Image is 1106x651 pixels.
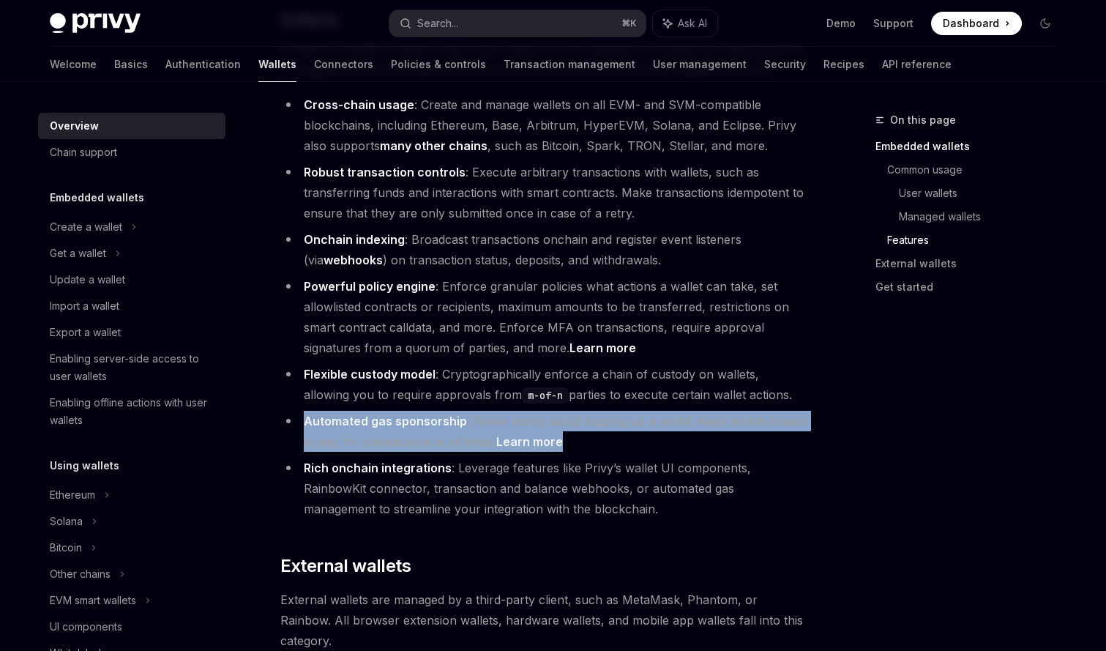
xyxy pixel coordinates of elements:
[678,16,707,31] span: Ask AI
[50,218,122,236] div: Create a wallet
[823,47,864,82] a: Recipes
[50,189,144,207] h5: Embedded wallets
[943,16,999,31] span: Dashboard
[50,618,122,636] div: UI components
[304,232,405,247] strong: Onchain indexing
[621,18,637,29] span: ⌘ K
[882,47,952,82] a: API reference
[50,513,83,530] div: Solana
[165,47,241,82] a: Authentication
[324,253,383,268] a: webhooks
[304,414,467,428] strong: Automated gas sponsorship
[826,16,856,31] a: Demo
[50,350,217,385] div: Enabling server-side access to user wallets
[569,341,636,356] a: Learn more
[899,205,1069,228] a: Managed wallets
[38,614,225,640] a: UI components
[875,275,1069,299] a: Get started
[50,457,119,475] h5: Using wallets
[280,229,808,270] li: : Broadcast transactions onchain and register event listeners (via ) on transaction status, depos...
[50,592,136,609] div: EVM smart wallets
[114,47,148,82] a: Basics
[258,47,296,82] a: Wallets
[50,271,125,289] div: Update a wallet
[380,138,487,154] a: many other chains
[280,554,411,578] span: External wallets
[389,10,646,37] button: Search...⌘K
[280,589,808,651] span: External wallets are managed by a third-party client, such as MetaMask, Phantom, or Rainbow. All ...
[38,267,225,293] a: Update a wallet
[38,113,225,139] a: Overview
[50,297,119,315] div: Import a wallet
[50,324,121,341] div: Export a wallet
[280,364,808,405] li: : Cryptographically enforce a chain of custody on wallets, allowing you to require approvals from...
[304,279,436,294] strong: Powerful policy engine
[280,276,808,358] li: : Enforce granular policies what actions a wallet can take, set allowlisted contracts or recipien...
[50,245,106,262] div: Get a wallet
[504,47,635,82] a: Transaction management
[304,165,466,179] strong: Robust transaction controls
[38,319,225,346] a: Export a wallet
[50,565,111,583] div: Other chains
[50,144,117,161] div: Chain support
[38,139,225,165] a: Chain support
[931,12,1022,35] a: Dashboard
[887,158,1069,182] a: Common usage
[522,387,569,403] code: m-of-n
[417,15,458,32] div: Search...
[304,97,414,112] strong: Cross-chain usage
[50,13,141,34] img: dark logo
[653,47,747,82] a: User management
[764,47,806,82] a: Security
[314,47,373,82] a: Connectors
[899,182,1069,205] a: User wallets
[50,394,217,429] div: Enabling offline actions with user wallets
[38,390,225,434] a: Enabling offline actions with user wallets
[304,367,436,382] strong: Flexible custody model
[875,252,1069,275] a: External wallets
[280,411,808,452] li: : Never worry about topping up a wallet. Keep wallets loaded to pay for transactions at all times.
[496,434,563,450] a: Learn more
[887,228,1069,252] a: Features
[875,135,1069,158] a: Embedded wallets
[890,111,956,129] span: On this page
[38,293,225,319] a: Import a wallet
[50,47,97,82] a: Welcome
[391,47,486,82] a: Policies & controls
[50,539,82,557] div: Bitcoin
[280,94,808,156] li: : Create and manage wallets on all EVM- and SVM-compatible blockchains, including Ethereum, Base,...
[304,461,452,475] strong: Rich onchain integrations
[50,486,95,504] div: Ethereum
[280,458,808,519] li: : Leverage features like Privy’s wallet UI components, RainbowKit connector, transaction and bala...
[653,10,717,37] button: Ask AI
[873,16,913,31] a: Support
[50,117,99,135] div: Overview
[280,162,808,223] li: : Execute arbitrary transactions with wallets, such as transferring funds and interactions with s...
[38,346,225,390] a: Enabling server-side access to user wallets
[1034,12,1057,35] button: Toggle dark mode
